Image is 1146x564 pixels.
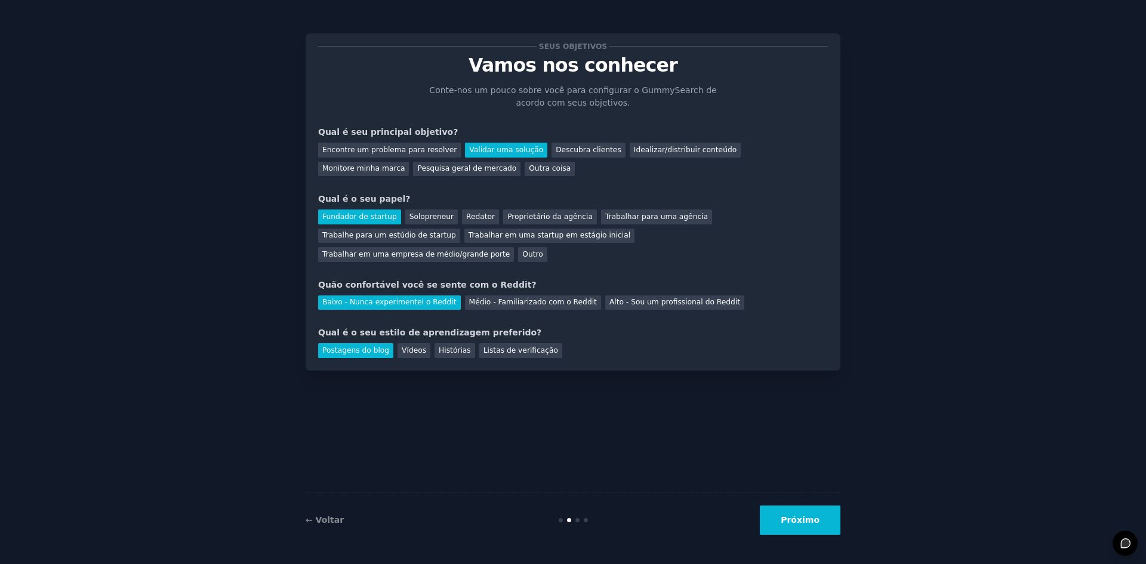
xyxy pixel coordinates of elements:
[605,212,708,221] font: Trabalhar para uma agência
[556,146,621,154] font: Descubra clientes
[322,231,456,239] font: Trabalhe para um estúdio de startup
[322,250,510,258] font: Trabalhar em uma empresa de médio/grande porte
[469,146,543,154] font: Validar uma solução
[429,85,716,107] font: Conte-nos um pouco sobre você para configurar o GummySearch de acordo com seus objetivos.
[781,515,820,525] font: Próximo
[322,146,457,154] font: Encontre um problema para resolver
[417,164,516,172] font: Pesquisa geral de mercado
[469,231,630,239] font: Trabalhar em uma startup em estágio inicial
[483,346,558,355] font: Listas de verificação
[529,164,571,172] font: Outra coisa
[469,298,597,306] font: Médio - Familiarizado com o Reddit
[318,127,458,137] font: Qual é seu principal objetivo?
[318,194,410,204] font: Qual é o seu papel?
[322,164,405,172] font: Monitore minha marca
[322,346,389,355] font: Postagens do blog
[609,298,740,306] font: Alto - Sou um profissional do Reddit
[402,346,426,355] font: Vídeos
[409,212,454,221] font: Solopreneur
[439,346,471,355] font: Histórias
[522,250,543,258] font: Outro
[507,212,593,221] font: Proprietário da agência
[318,280,537,289] font: Quão confortável você se sente com o Reddit?
[760,506,840,535] button: Próximo
[634,146,737,154] font: Idealizar/distribuir conteúdo
[306,515,344,525] a: ← Voltar
[318,328,541,337] font: Qual é o seu estilo de aprendizagem preferido?
[322,298,457,306] font: Baixo - Nunca experimentei o Reddit
[322,212,397,221] font: Fundador de startup
[469,54,677,76] font: Vamos nos conhecer
[539,42,607,51] font: Seus objetivos
[466,212,495,221] font: Redator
